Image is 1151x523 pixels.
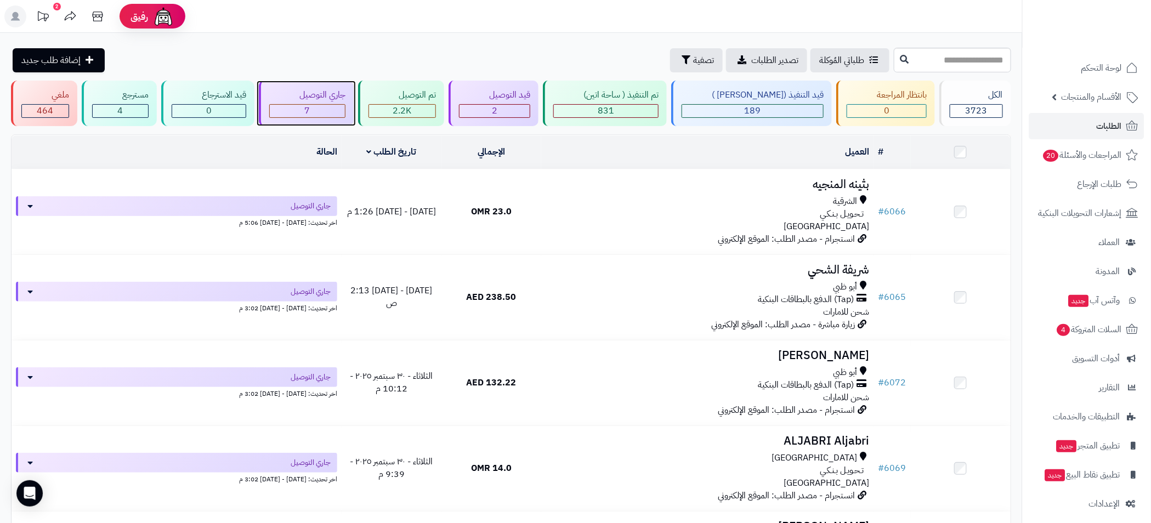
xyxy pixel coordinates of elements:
span: 464 [37,104,54,117]
div: الكل [950,89,1003,101]
span: تطبيق المتجر [1056,438,1120,453]
span: تـحـويـل بـنـكـي [820,208,864,220]
span: طلباتي المُوكلة [819,54,864,67]
h3: بثينه المنجيه [546,178,870,191]
span: تـحـويـل بـنـكـي [820,464,864,477]
div: 464 [22,105,69,117]
span: الثلاثاء - ٣٠ سبتمبر ٢٠٢٥ - 10:12 م [350,369,433,395]
a: بانتظار المراجعة 0 [834,81,937,126]
span: [DATE] - [DATE] 1:26 م [347,205,436,218]
span: جاري التوصيل [291,286,331,297]
h3: [PERSON_NAME] [546,349,870,362]
a: تحديثات المنصة [29,5,56,30]
span: 238.50 AED [467,291,517,304]
span: # [878,291,884,304]
a: طلبات الإرجاع [1029,171,1144,197]
span: الأقسام والمنتجات [1062,89,1122,105]
a: العملاء [1029,229,1144,255]
span: 0 [884,104,889,117]
span: تطبيق نقاط البيع [1044,467,1120,482]
a: طلباتي المُوكلة [810,48,889,72]
div: قيد التوصيل [459,89,530,101]
div: اخر تحديث: [DATE] - [DATE] 3:02 م [16,387,337,399]
div: 4 [93,105,148,117]
span: 3723 [966,104,988,117]
span: [GEOGRAPHIC_DATA] [784,476,870,490]
span: التطبيقات والخدمات [1053,409,1120,424]
a: المراجعات والأسئلة20 [1029,142,1144,168]
span: التقارير [1099,380,1120,395]
a: قيد الاسترجاع 0 [159,81,257,126]
div: 0 [172,105,246,117]
span: المراجعات والأسئلة [1042,147,1122,163]
img: logo-2.png [1076,29,1141,52]
a: تطبيق المتجرجديد [1029,433,1144,459]
span: أبو ظبي [834,366,858,379]
a: ملغي 464 [9,81,80,126]
img: ai-face.png [152,5,174,27]
span: [DATE] - [DATE] 2:13 ص [350,284,432,310]
a: قيد التوصيل 2 [446,81,541,126]
div: 189 [682,105,823,117]
button: تصفية [670,48,723,72]
a: الطلبات [1029,113,1144,139]
span: تصدير الطلبات [751,54,798,67]
a: #6066 [878,205,906,218]
a: جاري التوصيل 7 [257,81,356,126]
span: وآتس آب [1068,293,1120,308]
a: مسترجع 4 [80,81,159,126]
span: # [878,376,884,389]
div: جاري التوصيل [269,89,345,101]
div: 2226 [369,105,435,117]
span: رفيق [131,10,148,23]
span: الثلاثاء - ٣٠ سبتمبر ٢٠٢٥ - 9:39 م [350,455,433,481]
span: جديد [1069,295,1089,307]
span: الإعدادات [1089,496,1120,511]
a: #6069 [878,462,906,475]
span: شحن للامارات [824,305,870,319]
span: الشرقية [834,195,858,208]
a: تصدير الطلبات [726,48,807,72]
span: أبو ظبي [834,281,858,293]
span: طلبات الإرجاع [1078,177,1122,192]
span: # [878,462,884,475]
span: 7 [305,104,310,117]
span: جاري التوصيل [291,201,331,212]
span: العملاء [1099,235,1120,250]
a: أدوات التسويق [1029,345,1144,372]
span: (Tap) الدفع بالبطاقات البنكية [758,293,854,306]
span: انستجرام - مصدر الطلب: الموقع الإلكتروني [718,489,855,502]
div: مسترجع [92,89,149,101]
a: تم التوصيل 2.2K [356,81,446,126]
a: قيد التنفيذ ([PERSON_NAME] ) 189 [669,81,834,126]
div: اخر تحديث: [DATE] - [DATE] 3:02 م [16,302,337,313]
a: إشعارات التحويلات البنكية [1029,200,1144,226]
span: تصفية [693,54,714,67]
a: # [878,145,884,158]
a: الإعدادات [1029,491,1144,517]
a: #6072 [878,376,906,389]
span: 831 [598,104,614,117]
h3: ALJABRI Aljabri [546,435,870,447]
span: (Tap) الدفع بالبطاقات البنكية [758,379,854,391]
span: [GEOGRAPHIC_DATA] [772,452,858,464]
div: Open Intercom Messenger [16,480,43,507]
span: جديد [1057,440,1077,452]
a: الكل3723 [937,81,1013,126]
span: 4 [1057,324,1070,336]
div: 831 [554,105,658,117]
div: 7 [270,105,345,117]
div: اخر تحديث: [DATE] - [DATE] 3:02 م [16,473,337,484]
span: شحن للامارات [824,391,870,404]
span: 132.22 AED [467,376,517,389]
span: لوحة التحكم [1081,60,1122,76]
span: جديد [1045,469,1065,481]
a: تطبيق نقاط البيعجديد [1029,462,1144,488]
span: الطلبات [1097,118,1122,134]
a: المدونة [1029,258,1144,285]
div: قيد الاسترجاع [172,89,246,101]
span: [GEOGRAPHIC_DATA] [784,220,870,233]
div: تم التنفيذ ( ساحة اتين) [553,89,659,101]
a: تم التنفيذ ( ساحة اتين) 831 [541,81,669,126]
a: السلات المتروكة4 [1029,316,1144,343]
